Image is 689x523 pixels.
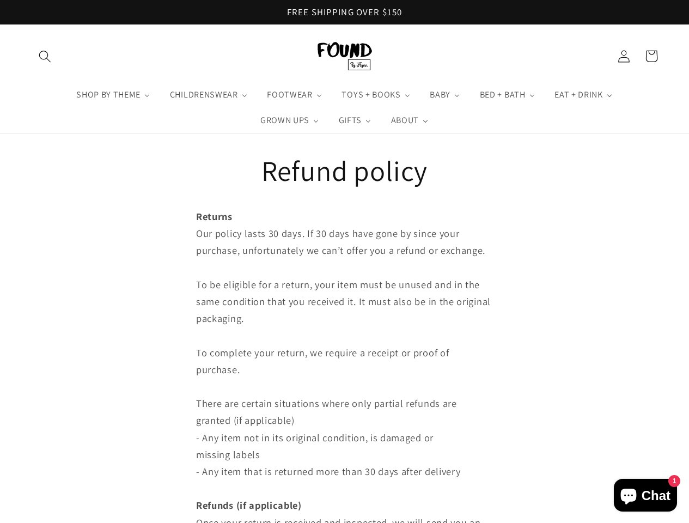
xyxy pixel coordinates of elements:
img: FOUND By Flynn logo [318,42,372,70]
span: GROWN UPS [258,115,310,126]
a: BED + BATH [470,82,545,108]
summary: Search [32,42,59,70]
a: ABOUT [381,108,438,134]
a: TOYS + BOOKS [332,82,420,108]
span: CHILDRENSWEAR [168,89,239,100]
span: FOOTWEAR [265,89,314,100]
a: GROWN UPS [251,108,329,134]
a: BABY [420,82,470,108]
a: FOOTWEAR [258,82,332,108]
span: EAT + DRINK [552,89,604,100]
strong: Returns [196,210,233,223]
span: ABOUT [389,115,420,126]
span: TOYS + BOOKS [339,89,401,100]
inbox-online-store-chat: Shopify online store chat [611,479,680,514]
span: BABY [428,89,452,100]
span: GIFTS [337,115,363,126]
a: EAT + DRINK [545,82,622,108]
span: BED + BATH [478,89,527,100]
a: CHILDRENSWEAR [160,82,258,108]
h1: Refund policy [196,153,493,189]
a: GIFTS [329,108,381,134]
strong: Refunds (if applicable) [196,498,302,512]
a: SHOP BY THEME [66,82,160,108]
span: SHOP BY THEME [74,89,142,100]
